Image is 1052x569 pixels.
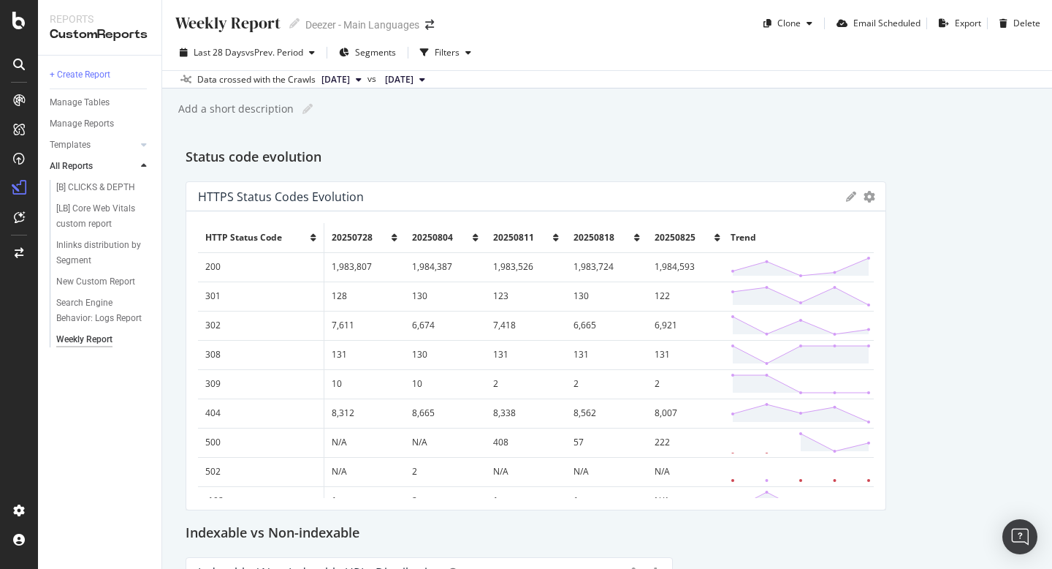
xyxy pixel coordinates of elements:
td: N/A [647,457,728,486]
a: All Reports [50,159,137,174]
button: Last 28 DaysvsPrev. Period [174,41,321,64]
td: 302 [198,311,324,340]
td: 2 [566,369,647,399]
td: 131 [324,340,405,369]
td: 308 [198,340,324,369]
a: [B] CLICKS & DEPTH [56,180,151,195]
div: Deezer - Main Languages [305,18,419,32]
button: [DATE] [379,71,431,88]
span: Trend [731,231,756,244]
div: Open Intercom Messenger [1002,519,1037,554]
a: Manage Reports [50,116,151,132]
td: 2 [405,486,485,516]
div: gear [864,192,875,202]
td: -102 [198,486,324,516]
td: N/A [324,428,405,457]
span: Segments [355,46,396,59]
td: N/A [324,457,405,486]
td: 10 [405,369,485,399]
td: 6,921 [647,311,728,340]
td: 309 [198,369,324,399]
div: [LB] Core Web Vitals custom report [56,201,142,232]
span: vs Prev. Period [245,46,303,59]
a: Manage Tables [50,95,151,110]
td: 2 [647,369,728,399]
div: Clone [777,17,801,29]
td: 130 [405,282,485,311]
button: Delete [994,12,1040,35]
td: 122 [647,282,728,311]
td: 200 [198,252,324,282]
div: Delete [1013,17,1040,29]
td: 8,338 [486,399,566,428]
td: 502 [198,457,324,486]
div: Manage Tables [50,95,110,110]
button: Segments [333,41,402,64]
button: Filters [414,41,477,64]
td: 130 [405,340,485,369]
div: Reports [50,12,150,26]
td: 222 [647,428,728,457]
td: 1 [324,486,405,516]
td: N/A [405,428,485,457]
a: Templates [50,137,137,153]
a: Inlinks distribution by Segment [56,238,151,268]
td: 123 [486,282,566,311]
div: Search Engine Behavior: Logs Report [56,295,142,326]
div: CustomReports [50,26,150,43]
div: arrow-right-arrow-left [425,20,434,30]
span: 20250728 [332,231,373,244]
td: N/A [486,457,566,486]
td: 1,984,593 [647,252,728,282]
td: 6,674 [405,311,485,340]
a: Search Engine Behavior: Logs Report [56,295,151,326]
div: HTTPS Status Codes EvolutiongeargearHTTP Status Code2025072820250804202508112025081820250825Trend... [186,181,886,510]
a: + Create Report [50,67,151,83]
h2: Status code evolution [186,146,321,170]
span: vs [367,72,379,86]
td: 8,562 [566,399,647,428]
td: 130 [566,282,647,311]
td: 131 [566,340,647,369]
td: 1 [486,486,566,516]
td: 500 [198,428,324,457]
button: [DATE] [316,71,367,88]
div: Export [955,17,981,29]
div: Data crossed with the Crawls [197,73,316,86]
td: 1 [566,486,647,516]
td: N/A [566,457,647,486]
div: Templates [50,137,91,153]
td: 131 [647,340,728,369]
button: Export [933,12,981,35]
div: New Custom Report [56,274,135,290]
td: N/A [647,486,728,516]
div: Weekly Report [56,332,113,347]
td: 57 [566,428,647,457]
td: 1,983,526 [486,252,566,282]
span: HTTP Status Code [205,231,282,244]
div: Email Scheduled [853,17,920,29]
a: [LB] Core Web Vitals custom report [56,201,151,232]
div: All Reports [50,159,93,174]
span: 2025 Aug. 25th [321,73,350,86]
td: 404 [198,399,324,428]
div: Inlinks distribution by Segment [56,238,141,268]
td: 1,983,724 [566,252,647,282]
td: 1,983,807 [324,252,405,282]
div: + Create Report [50,67,110,83]
div: [B] CLICKS & DEPTH [56,180,135,195]
td: 7,611 [324,311,405,340]
a: Weekly Report [56,332,151,347]
h2: Indexable vs Non-indexable [186,522,359,546]
span: 20250804 [412,231,453,244]
td: 1,984,387 [405,252,485,282]
td: 8,007 [647,399,728,428]
div: Status code evolution [186,146,1029,170]
td: 128 [324,282,405,311]
i: Edit report name [289,18,300,29]
td: 7,418 [486,311,566,340]
span: 20250811 [493,231,534,244]
span: 2025 Jul. 28th [385,73,413,86]
span: 20250818 [573,231,614,244]
div: HTTPS Status Codes Evolution [198,189,364,204]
